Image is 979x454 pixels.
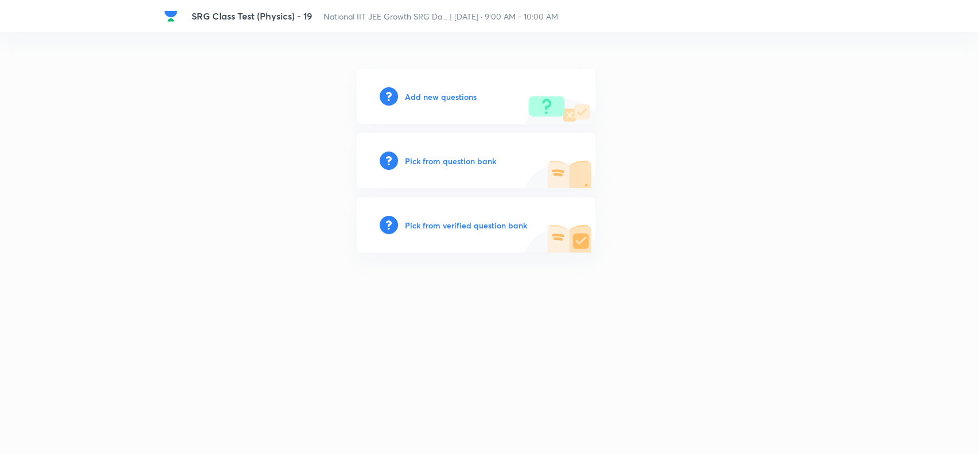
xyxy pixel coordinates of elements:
[405,219,527,231] h6: Pick from verified question bank
[323,11,558,22] span: National IIT JEE Growth SRG Da... | [DATE] · 9:00 AM - 10:00 AM
[405,91,477,103] h6: Add new questions
[164,9,182,23] a: Company Logo
[164,9,178,23] img: Company Logo
[192,10,312,22] span: SRG Class Test (Physics) - 19
[405,155,496,167] h6: Pick from question bank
